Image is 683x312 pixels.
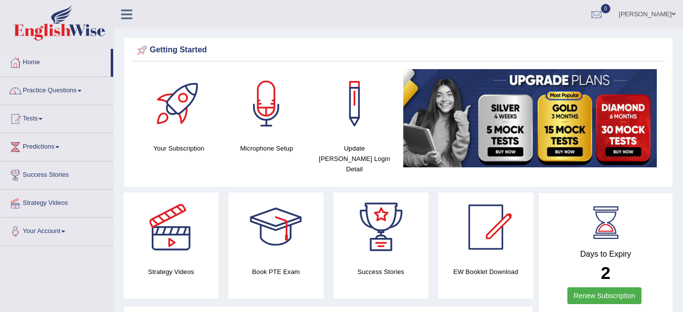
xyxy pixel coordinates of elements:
[135,43,662,58] div: Getting Started
[601,4,611,13] span: 0
[140,143,218,154] h4: Your Subscription
[0,77,113,102] a: Practice Questions
[0,133,113,158] a: Predictions
[0,190,113,214] a: Strategy Videos
[315,143,393,174] h4: Update [PERSON_NAME] Login Detail
[0,161,113,186] a: Success Stories
[124,267,218,277] h4: Strategy Videos
[0,49,111,74] a: Home
[0,105,113,130] a: Tests
[550,250,662,259] h4: Days to Expiry
[601,263,610,282] b: 2
[334,267,428,277] h4: Success Stories
[0,218,113,242] a: Your Account
[403,69,657,167] img: small5.jpg
[567,287,642,304] a: Renew Subscription
[438,267,533,277] h4: EW Booklet Download
[228,143,306,154] h4: Microphone Setup
[228,267,323,277] h4: Book PTE Exam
